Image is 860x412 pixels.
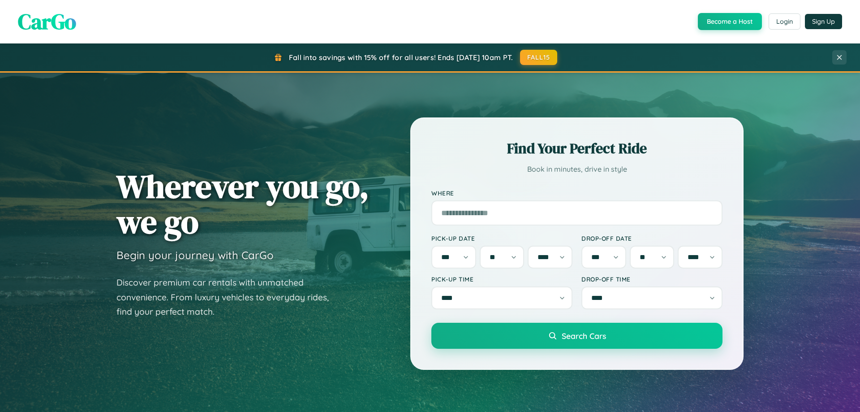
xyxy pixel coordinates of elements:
p: Book in minutes, drive in style [431,163,722,176]
label: Where [431,189,722,197]
p: Discover premium car rentals with unmatched convenience. From luxury vehicles to everyday rides, ... [116,275,340,319]
span: CarGo [18,7,76,36]
label: Drop-off Time [581,275,722,283]
h2: Find Your Perfect Ride [431,139,722,158]
h3: Begin your journey with CarGo [116,248,274,262]
button: Search Cars [431,323,722,349]
label: Drop-off Date [581,234,722,242]
span: Fall into savings with 15% off for all users! Ends [DATE] 10am PT. [289,53,513,62]
span: Search Cars [562,331,606,341]
button: Sign Up [805,14,842,29]
label: Pick-up Date [431,234,572,242]
button: Become a Host [698,13,762,30]
h1: Wherever you go, we go [116,169,369,239]
label: Pick-up Time [431,275,572,283]
button: Login [769,13,800,30]
button: FALL15 [520,50,558,65]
